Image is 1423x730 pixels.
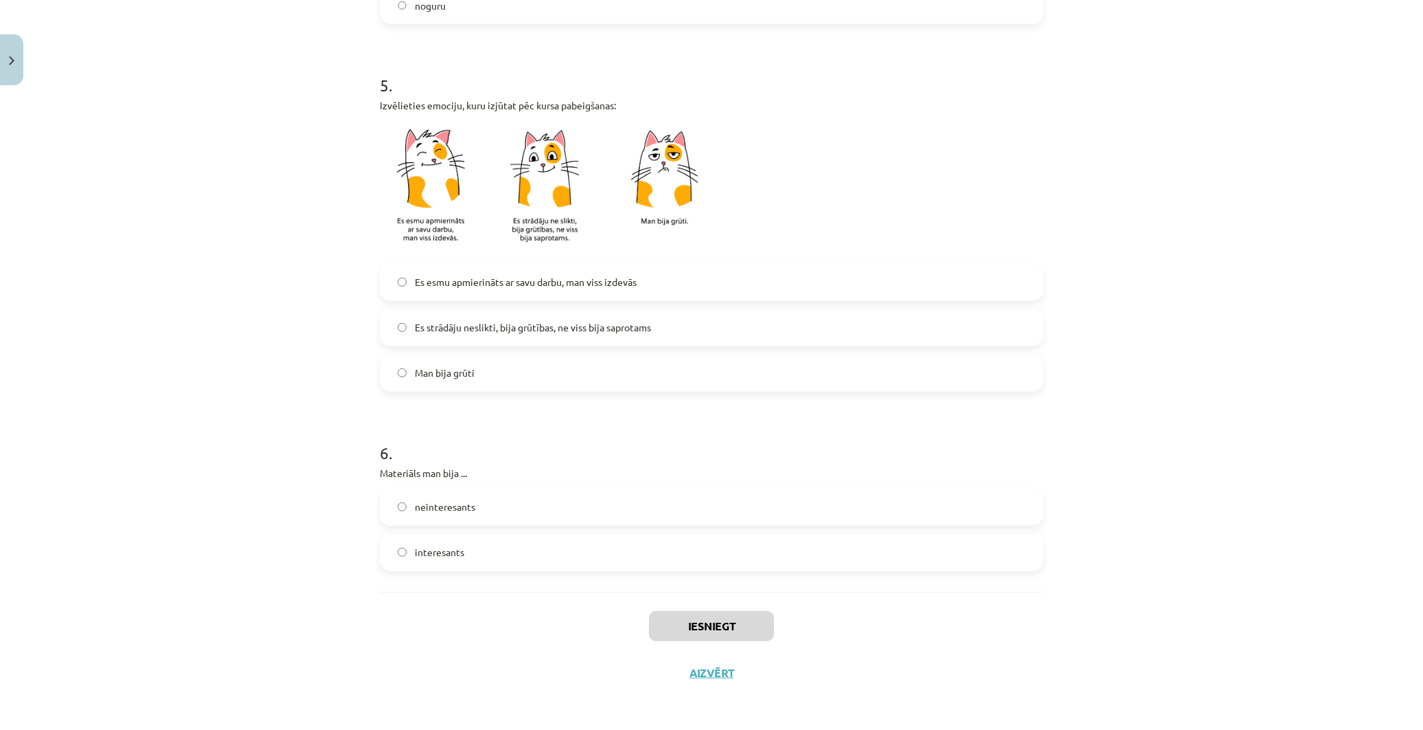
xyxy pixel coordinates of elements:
input: neinteresants [398,502,407,511]
h1: 5 . [380,52,1043,94]
input: interesants [398,548,407,557]
h1: 6 . [380,419,1043,462]
input: Man bija grūti [398,368,407,377]
button: Iesniegt [649,611,774,641]
span: Man bija grūti [415,366,475,380]
input: noguru [398,1,407,10]
p: Izvēlieties emociju, kuru izjūtat pēc kursa pabeigšanas: [380,98,1043,113]
span: neinteresants [415,500,475,514]
p: Materiāls man bija ... [380,466,1043,480]
input: Es esmu apmierināts ar savu darbu, man viss izdevās [398,278,407,287]
input: Es strādāju neslikti, bija grūtības, ne viss bija saprotams [398,323,407,332]
button: Aizvērt [685,666,738,680]
span: Es strādāju neslikti, bija grūtības, ne viss bija saprotams [415,320,651,335]
img: icon-close-lesson-0947bae3869378f0d4975bcd49f059093ad1ed9edebbc8119c70593378902aed.svg [9,56,14,65]
span: Es esmu apmierināts ar savu darbu, man viss izdevās [415,275,637,289]
span: interesants [415,545,464,560]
